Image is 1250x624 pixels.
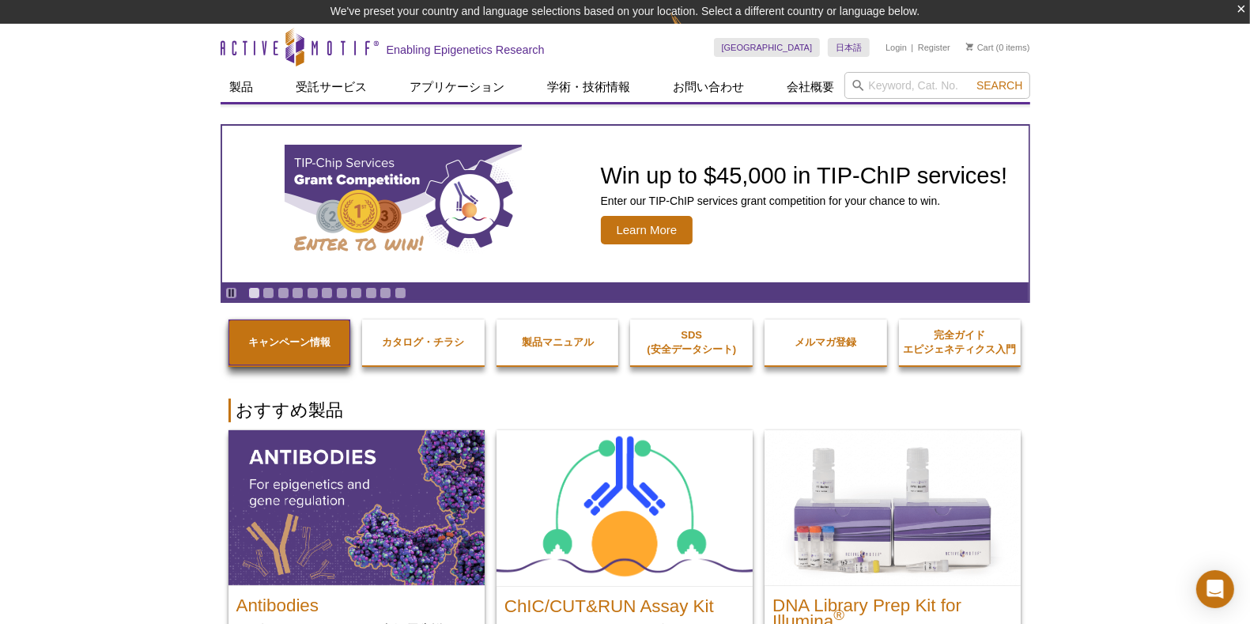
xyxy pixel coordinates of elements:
[664,72,754,102] a: お問い合わせ
[601,194,1008,208] p: Enter our TIP-ChIP services grant competition for your chance to win.
[601,216,693,244] span: Learn More
[287,72,377,102] a: 受託サービス
[1196,570,1234,608] div: Open Intercom Messenger
[362,320,485,365] a: カタログ・チラシ
[350,287,362,299] a: Go to slide 8
[844,72,1030,99] input: Keyword, Cat. No.
[497,320,619,365] a: 製品マニュアル
[538,72,640,102] a: 学術・技術情報
[222,126,1029,282] a: TIP-ChIP Services Grant Competition Win up to $45,000 in TIP-ChIP services! Enter our TIP-ChIP se...
[380,287,391,299] a: Go to slide 10
[765,430,1021,585] img: DNA Library Prep Kit for Illumina
[321,287,333,299] a: Go to slide 6
[904,329,1017,355] strong: 完全ガイド エピジェネティクス入門
[262,287,274,299] a: Go to slide 2
[222,126,1029,282] article: TIP-ChIP Services Grant Competition
[795,336,856,348] strong: メルマガ登録
[630,312,753,373] a: SDS(安全データシート)
[228,430,485,585] img: All Antibodies
[886,42,907,53] a: Login
[601,164,1008,187] h2: Win up to $45,000 in TIP-ChIP services!
[228,320,351,365] a: キャンペーン情報
[225,287,237,299] a: Toggle autoplay
[670,12,712,49] img: Change Here
[966,38,1030,57] li: (0 items)
[221,72,263,102] a: 製品
[395,287,406,299] a: Go to slide 11
[972,78,1027,93] button: Search
[228,399,1022,422] h2: おすすめ製品
[966,42,994,53] a: Cart
[236,590,477,614] h2: Antibodies
[778,72,844,102] a: 会社概要
[976,79,1022,92] span: Search
[401,72,515,102] a: アプリケーション
[899,312,1022,373] a: 完全ガイドエピジェネティクス入門
[278,287,289,299] a: Go to slide 3
[714,38,821,57] a: [GEOGRAPHIC_DATA]
[522,336,594,348] strong: 製品マニュアル
[336,287,348,299] a: Go to slide 7
[912,38,914,57] li: |
[497,430,753,586] img: ChIC/CUT&RUN Assay Kit
[285,145,522,263] img: TIP-ChIP Services Grant Competition
[365,287,377,299] a: Go to slide 9
[248,336,330,348] strong: キャンペーン情報
[765,320,887,365] a: メルマガ登録
[833,607,844,624] sup: ®
[387,43,545,57] h2: Enabling Epigenetics Research
[248,287,260,299] a: Go to slide 1
[292,287,304,299] a: Go to slide 4
[307,287,319,299] a: Go to slide 5
[504,591,745,615] h2: ChIC/CUT&RUN Assay Kit
[828,38,870,57] a: 日本語
[647,329,736,355] strong: SDS (安全データシート)
[382,336,464,348] strong: カタログ・チラシ
[966,43,973,51] img: Your Cart
[918,42,950,53] a: Register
